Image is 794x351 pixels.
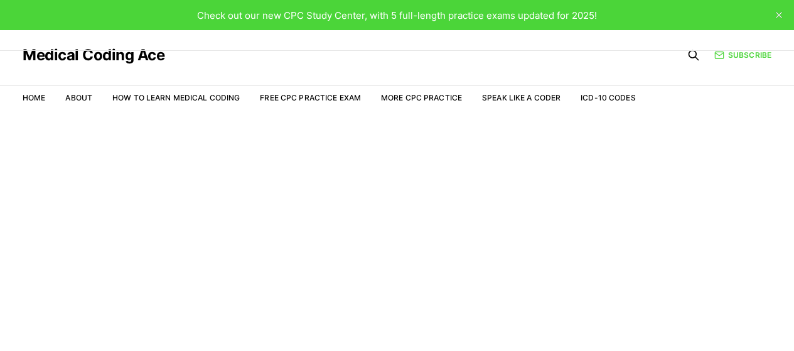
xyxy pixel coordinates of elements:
[482,93,561,102] a: Speak Like a Coder
[112,93,240,102] a: How to Learn Medical Coding
[65,93,92,102] a: About
[197,9,597,21] span: Check out our new CPC Study Center, with 5 full-length practice exams updated for 2025!
[23,93,45,102] a: Home
[260,93,361,102] a: Free CPC Practice Exam
[581,93,635,102] a: ICD-10 Codes
[23,48,164,63] a: Medical Coding Ace
[381,93,462,102] a: More CPC Practice
[769,5,789,25] button: close
[714,50,771,61] a: Subscribe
